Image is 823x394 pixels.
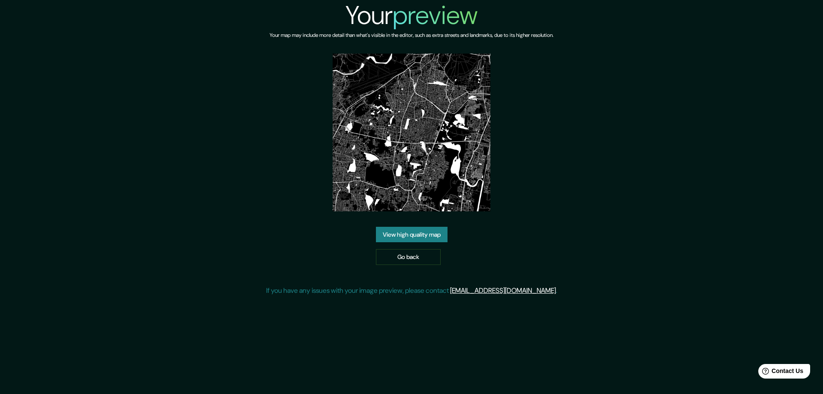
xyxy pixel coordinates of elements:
[376,249,441,265] a: Go back
[376,227,448,243] a: View high quality map
[333,54,490,211] img: created-map-preview
[266,286,557,296] p: If you have any issues with your image preview, please contact .
[747,361,814,385] iframe: Help widget launcher
[270,31,553,40] h6: Your map may include more detail than what's visible in the editor, such as extra streets and lan...
[450,286,556,295] a: [EMAIL_ADDRESS][DOMAIN_NAME]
